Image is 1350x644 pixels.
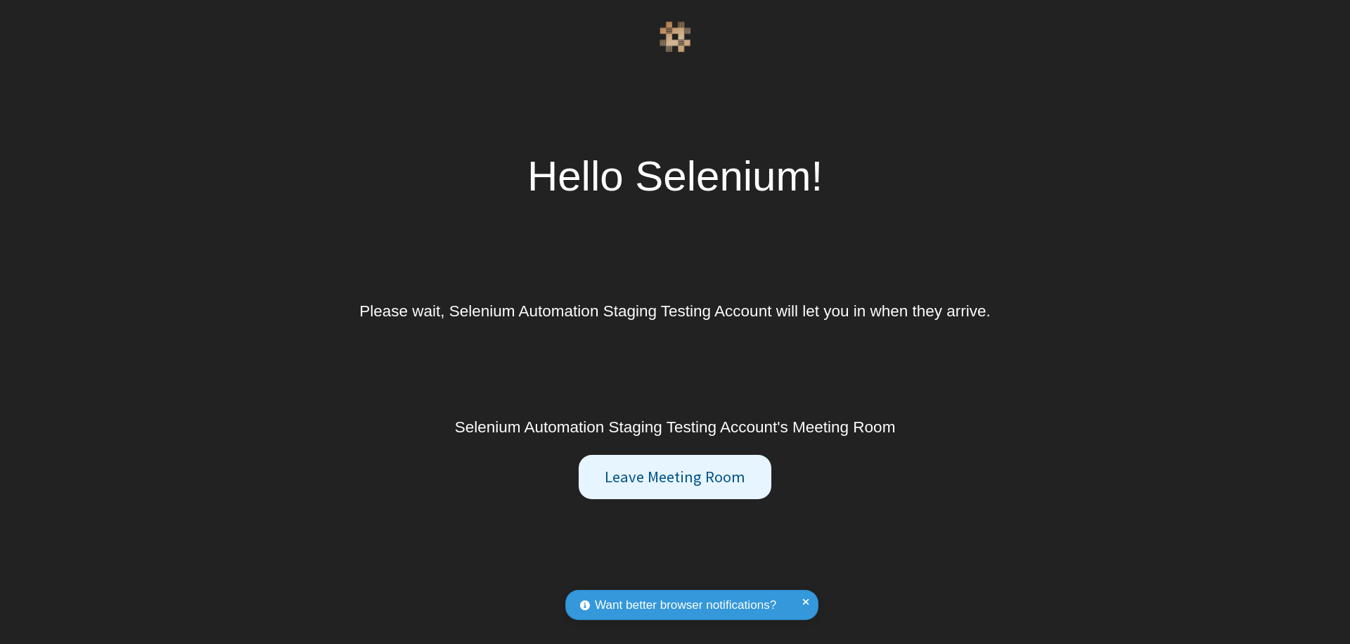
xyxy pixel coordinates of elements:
[579,455,771,500] button: Leave Meeting Room
[660,21,691,53] img: QA Selenium DO NOT DELETE OR CHANGE
[595,596,776,614] span: Want better browser notifications?
[455,416,896,439] div: Selenium Automation Staging Testing Account's Meeting Room
[359,300,991,323] div: Please wait, Selenium Automation Staging Testing Account will let you in when they arrive.
[527,145,823,208] div: Hello Selenium!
